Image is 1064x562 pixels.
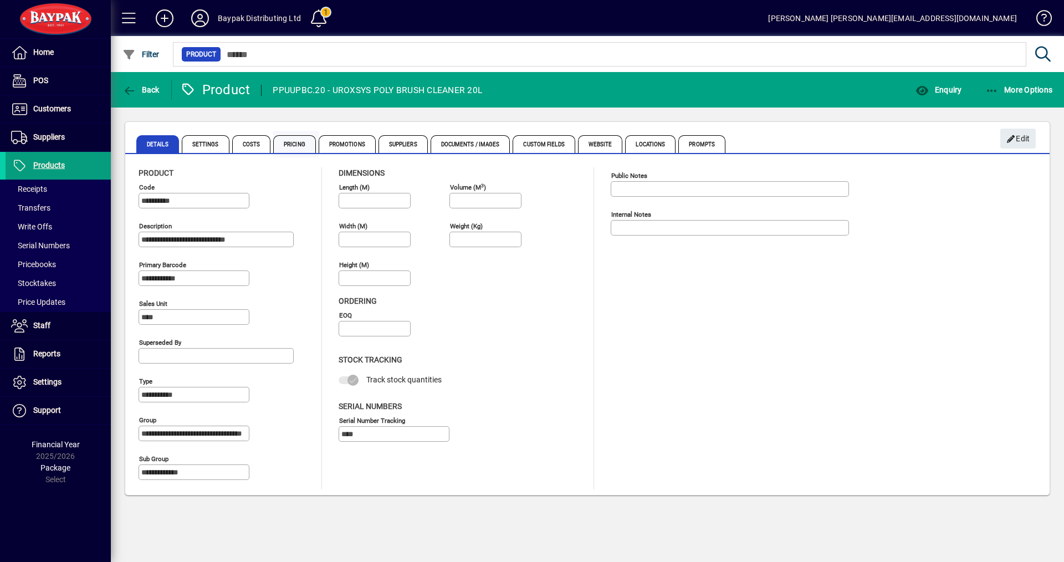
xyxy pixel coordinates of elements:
[11,298,65,306] span: Price Updates
[122,85,160,94] span: Back
[33,104,71,113] span: Customers
[147,8,182,28] button: Add
[339,261,369,269] mat-label: Height (m)
[139,377,152,385] mat-label: Type
[339,183,370,191] mat-label: Length (m)
[6,274,111,293] a: Stocktakes
[33,132,65,141] span: Suppliers
[139,455,168,463] mat-label: Sub group
[33,406,61,415] span: Support
[1006,130,1030,148] span: Edit
[33,48,54,57] span: Home
[136,135,179,153] span: Details
[6,293,111,311] a: Price Updates
[6,124,111,151] a: Suppliers
[11,203,50,212] span: Transfers
[1028,2,1050,38] a: Knowledge Base
[6,67,111,95] a: POS
[678,135,725,153] span: Prompts
[339,297,377,305] span: Ordering
[33,161,65,170] span: Products
[32,440,80,449] span: Financial Year
[366,375,442,384] span: Track stock quantities
[985,85,1053,94] span: More Options
[481,182,484,188] sup: 3
[513,135,575,153] span: Custom Fields
[339,311,352,319] mat-label: EOQ
[983,80,1056,100] button: More Options
[139,416,156,424] mat-label: Group
[768,9,1017,27] div: [PERSON_NAME] [PERSON_NAME][EMAIL_ADDRESS][DOMAIN_NAME]
[139,261,186,269] mat-label: Primary barcode
[11,260,56,269] span: Pricebooks
[180,81,250,99] div: Product
[139,168,173,177] span: Product
[33,76,48,85] span: POS
[6,397,111,425] a: Support
[139,183,155,191] mat-label: Code
[6,369,111,396] a: Settings
[319,135,376,153] span: Promotions
[6,217,111,236] a: Write Offs
[1000,129,1036,149] button: Edit
[6,255,111,274] a: Pricebooks
[6,236,111,255] a: Serial Numbers
[139,339,181,346] mat-label: Superseded by
[33,377,62,386] span: Settings
[11,222,52,231] span: Write Offs
[111,80,172,100] app-page-header-button: Back
[611,211,651,218] mat-label: Internal Notes
[33,321,50,330] span: Staff
[625,135,676,153] span: Locations
[11,185,47,193] span: Receipts
[182,135,229,153] span: Settings
[450,183,486,191] mat-label: Volume (m )
[33,349,60,358] span: Reports
[186,49,216,60] span: Product
[120,80,162,100] button: Back
[6,95,111,123] a: Customers
[40,463,70,472] span: Package
[218,9,301,27] div: Baypak Distributing Ltd
[339,355,402,364] span: Stock Tracking
[339,416,405,424] mat-label: Serial Number tracking
[182,8,218,28] button: Profile
[6,198,111,217] a: Transfers
[273,81,482,99] div: PPUUPBC.20 - UROXSYS POLY BRUSH CLEANER 20L
[120,44,162,64] button: Filter
[6,39,111,67] a: Home
[339,168,385,177] span: Dimensions
[139,222,172,230] mat-label: Description
[339,402,402,411] span: Serial Numbers
[913,80,964,100] button: Enquiry
[6,312,111,340] a: Staff
[139,300,167,308] mat-label: Sales unit
[339,222,367,230] mat-label: Width (m)
[273,135,316,153] span: Pricing
[915,85,961,94] span: Enquiry
[378,135,428,153] span: Suppliers
[611,172,647,180] mat-label: Public Notes
[232,135,271,153] span: Costs
[6,340,111,368] a: Reports
[450,222,483,230] mat-label: Weight (Kg)
[578,135,623,153] span: Website
[11,279,56,288] span: Stocktakes
[6,180,111,198] a: Receipts
[122,50,160,59] span: Filter
[11,241,70,250] span: Serial Numbers
[431,135,510,153] span: Documents / Images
